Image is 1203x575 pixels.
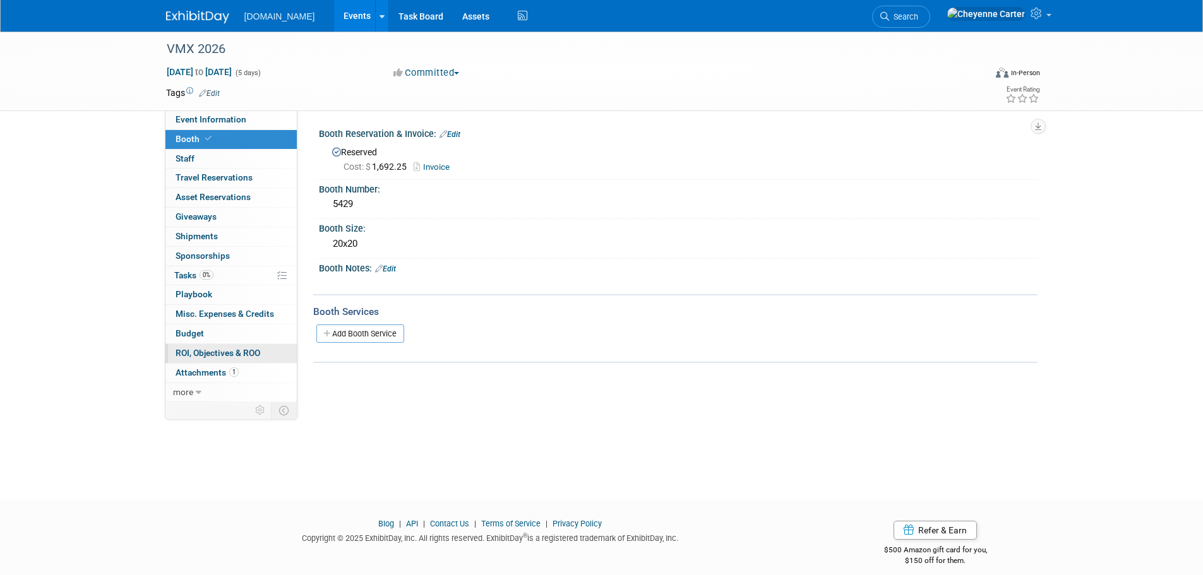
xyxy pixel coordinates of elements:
div: Booth Number: [319,180,1038,196]
a: Booth [165,130,297,149]
div: VMX 2026 [162,38,966,61]
span: to [193,67,205,77]
button: Committed [389,66,464,80]
a: Giveaways [165,208,297,227]
span: | [396,519,404,528]
a: API [406,519,418,528]
td: Personalize Event Tab Strip [249,402,272,418]
span: (5 days) [234,69,261,77]
a: Contact Us [430,519,469,528]
span: Attachments [176,367,239,377]
a: Privacy Policy [553,519,602,528]
span: Event Information [176,114,246,124]
a: Attachments1 [165,364,297,382]
a: Terms of Service [481,519,541,528]
a: Edit [375,264,396,273]
a: Travel Reservations [165,169,297,187]
i: Booth reservation complete [205,135,212,142]
div: 20x20 [328,234,1028,254]
a: Refer & Earn [894,521,977,540]
span: more [173,387,193,397]
span: Travel Reservations [176,172,253,182]
span: Shipments [176,231,218,241]
div: Booth Notes: [319,259,1038,275]
a: Edit [199,89,220,98]
span: Staff [176,153,195,163]
a: Event Information [165,110,297,129]
span: ROI, Objectives & ROO [176,348,260,358]
span: | [542,519,551,528]
a: Playbook [165,285,297,304]
td: Tags [166,86,220,99]
img: Cheyenne Carter [947,7,1026,21]
span: 1 [229,367,239,377]
div: 5429 [328,194,1028,214]
span: | [420,519,428,528]
a: Asset Reservations [165,188,297,207]
span: 0% [200,270,213,280]
div: Event Rating [1005,86,1039,93]
div: Reserved [328,143,1028,174]
a: Staff [165,150,297,169]
a: more [165,383,297,402]
div: Booth Size: [319,219,1038,235]
span: | [471,519,479,528]
a: Misc. Expenses & Credits [165,305,297,324]
a: ROI, Objectives & ROO [165,344,297,363]
span: Misc. Expenses & Credits [176,309,274,319]
td: Toggle Event Tabs [271,402,297,418]
img: ExhibitDay [166,11,229,23]
a: Tasks0% [165,266,297,285]
a: Search [872,6,930,28]
span: Asset Reservations [176,192,251,202]
a: Edit [440,130,460,139]
div: $150 off for them. [834,555,1038,566]
span: Sponsorships [176,251,230,261]
a: Blog [378,519,394,528]
img: Format-Inperson.png [996,68,1008,78]
span: Giveaways [176,211,217,222]
a: Invoice [414,162,456,172]
div: In-Person [1010,68,1040,78]
div: Event Format [911,66,1041,85]
span: Playbook [176,289,212,299]
span: 1,692.25 [344,162,412,172]
span: Tasks [174,270,213,280]
div: Copyright © 2025 ExhibitDay, Inc. All rights reserved. ExhibitDay is a registered trademark of Ex... [166,530,815,544]
a: Shipments [165,227,297,246]
div: Booth Reservation & Invoice: [319,124,1038,141]
a: Add Booth Service [316,324,404,343]
span: [DATE] [DATE] [166,66,232,78]
span: Search [889,12,918,21]
div: $500 Amazon gift card for you, [834,536,1038,566]
a: Sponsorships [165,247,297,266]
span: Budget [176,328,204,338]
div: Booth Services [313,305,1038,319]
sup: ® [523,532,527,539]
span: Cost: $ [344,162,372,172]
a: Budget [165,324,297,343]
span: [DOMAIN_NAME] [244,11,315,21]
span: Booth [176,134,214,144]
